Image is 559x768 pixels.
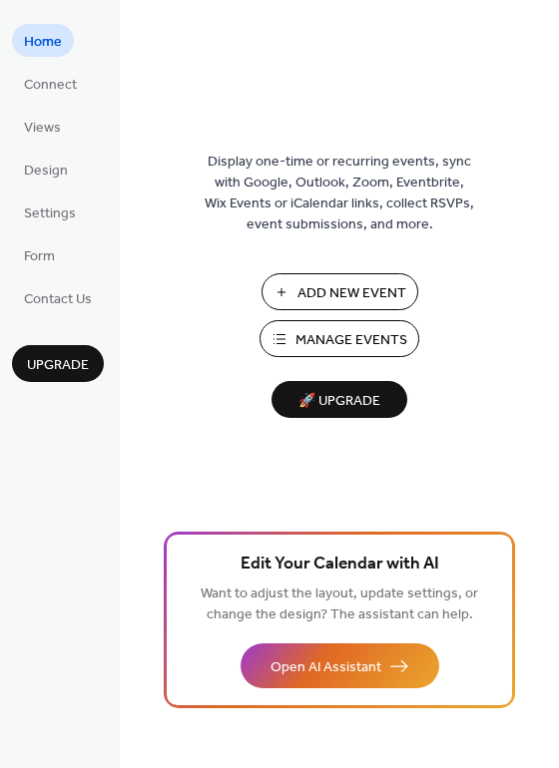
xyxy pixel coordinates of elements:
[24,118,61,139] span: Views
[201,580,478,628] span: Want to adjust the layout, update settings, or change the design? The assistant can help.
[24,246,55,267] span: Form
[12,345,104,382] button: Upgrade
[12,281,104,314] a: Contact Us
[12,67,89,100] a: Connect
[271,657,381,678] span: Open AI Assistant
[12,153,80,186] a: Design
[24,203,76,224] span: Settings
[24,32,62,53] span: Home
[272,381,407,418] button: 🚀 Upgrade
[12,195,88,228] a: Settings
[295,330,407,351] span: Manage Events
[260,320,419,357] button: Manage Events
[297,283,406,304] span: Add New Event
[24,161,68,182] span: Design
[241,551,439,578] span: Edit Your Calendar with AI
[241,643,439,688] button: Open AI Assistant
[205,152,474,235] span: Display one-time or recurring events, sync with Google, Outlook, Zoom, Eventbrite, Wix Events or ...
[12,238,67,271] a: Form
[24,289,92,310] span: Contact Us
[283,388,395,415] span: 🚀 Upgrade
[12,110,73,143] a: Views
[12,24,74,57] a: Home
[24,75,77,96] span: Connect
[27,355,89,376] span: Upgrade
[262,273,418,310] button: Add New Event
